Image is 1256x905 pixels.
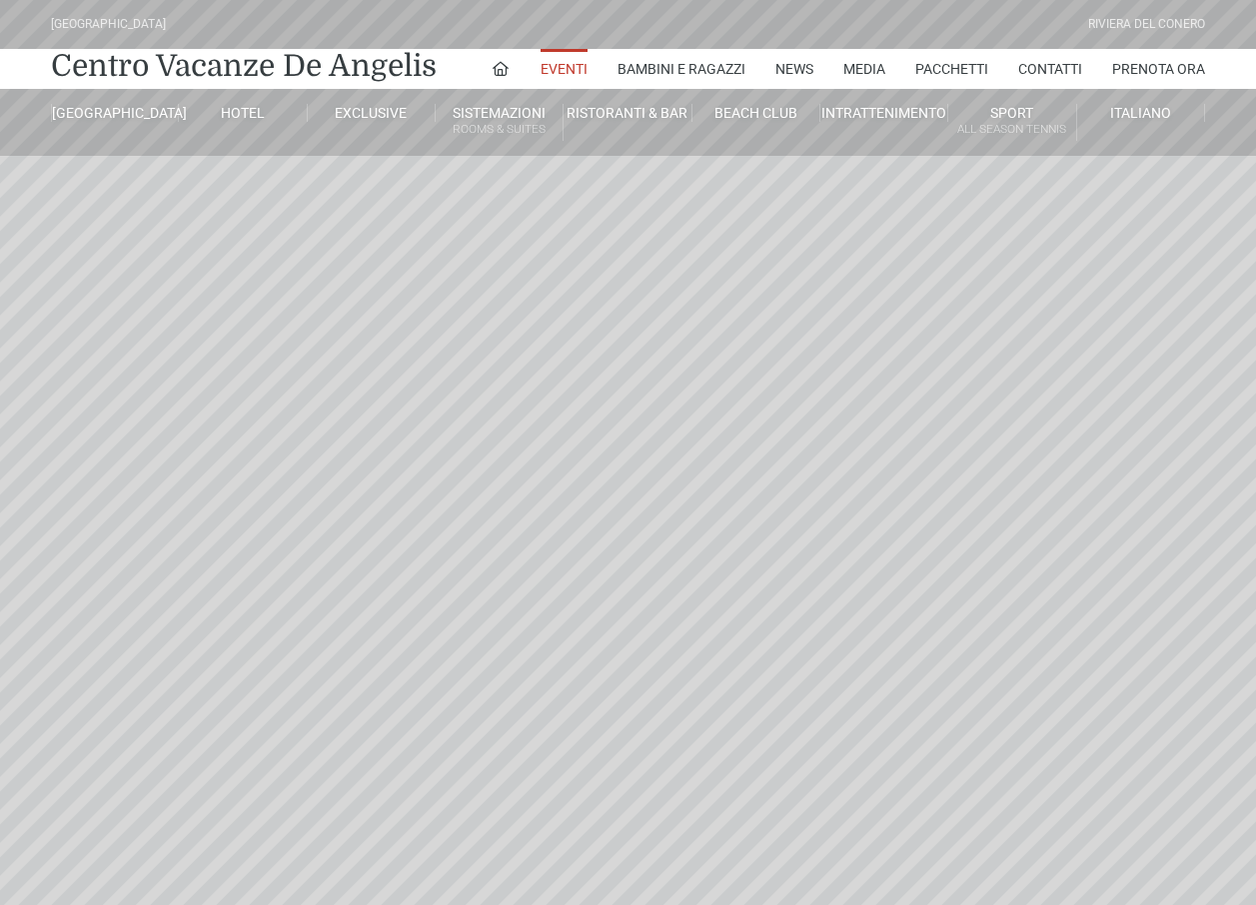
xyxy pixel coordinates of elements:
[618,49,745,89] a: Bambini e Ragazzi
[564,104,691,122] a: Ristoranti & Bar
[1018,49,1082,89] a: Contatti
[436,120,563,139] small: Rooms & Suites
[436,104,564,141] a: SistemazioniRooms & Suites
[915,49,988,89] a: Pacchetti
[541,49,588,89] a: Eventi
[1110,105,1171,121] span: Italiano
[179,104,307,122] a: Hotel
[308,104,436,122] a: Exclusive
[51,15,166,34] div: [GEOGRAPHIC_DATA]
[1077,104,1205,122] a: Italiano
[51,46,437,86] a: Centro Vacanze De Angelis
[775,49,813,89] a: News
[948,120,1075,139] small: All Season Tennis
[692,104,820,122] a: Beach Club
[1112,49,1205,89] a: Prenota Ora
[1088,15,1205,34] div: Riviera Del Conero
[51,104,179,122] a: [GEOGRAPHIC_DATA]
[843,49,885,89] a: Media
[820,104,948,122] a: Intrattenimento
[948,104,1076,141] a: SportAll Season Tennis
